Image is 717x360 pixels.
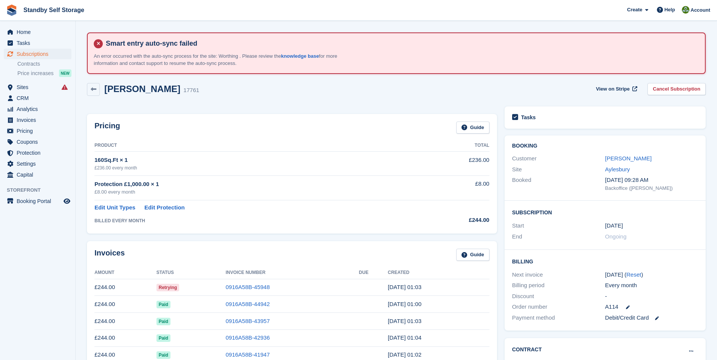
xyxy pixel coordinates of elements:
h2: Subscription [512,208,698,216]
th: Due [359,267,388,279]
a: menu [4,93,71,103]
h2: Billing [512,257,698,265]
span: Subscriptions [17,49,62,59]
div: BILLED EVERY MONTH [94,217,416,224]
a: Price increases NEW [17,69,71,77]
a: [PERSON_NAME] [605,155,652,162]
a: Standby Self Storage [20,4,87,16]
span: Capital [17,169,62,180]
a: menu [4,104,71,114]
img: Steve Hambridge [682,6,689,14]
span: Coupons [17,137,62,147]
td: £244.00 [94,329,156,346]
time: 2023-07-27 00:00:00 UTC [605,222,623,230]
span: Create [627,6,642,14]
td: £236.00 [416,152,489,175]
span: Settings [17,158,62,169]
span: Invoices [17,115,62,125]
span: Paid [156,301,170,308]
a: 0916A58B-43957 [226,318,270,324]
div: - [605,292,698,301]
h2: [PERSON_NAME] [104,84,180,94]
span: Home [17,27,62,37]
time: 2025-05-27 00:04:26 UTC [388,334,421,341]
div: Site [512,165,605,174]
div: Customer [512,154,605,163]
a: menu [4,82,71,92]
span: Account [691,6,710,14]
th: Status [156,267,226,279]
span: View on Stripe [596,85,630,93]
a: 0916A58B-41947 [226,351,270,358]
h4: Smart entry auto-sync failed [103,39,699,48]
td: £244.00 [94,313,156,330]
img: stora-icon-8386f47178a22dfd0bd8f6a31ec36ba5ce8667c1dd55bd0f319d3a0aa187defe.svg [6,5,17,16]
span: Sites [17,82,62,92]
div: [DATE] ( ) [605,271,698,279]
h2: Pricing [94,122,120,134]
span: Tasks [17,38,62,48]
div: Protection £1,000.00 × 1 [94,180,416,189]
a: Guide [456,249,489,261]
div: Start [512,222,605,230]
h2: Tasks [521,114,536,121]
a: View on Stripe [593,83,639,95]
div: Discount [512,292,605,301]
i: Smart entry sync failures have occurred [62,84,68,90]
div: £244.00 [416,216,489,225]
span: Ongoing [605,233,627,240]
a: Preview store [62,197,71,206]
div: NEW [59,69,71,77]
span: Analytics [17,104,62,114]
a: menu [4,137,71,147]
a: Aylesbury [605,166,630,172]
div: Debit/Credit Card [605,314,698,322]
span: Price increases [17,70,54,77]
td: £244.00 [94,279,156,296]
a: Contracts [17,60,71,68]
div: 160Sq.Ft × 1 [94,156,416,165]
a: knowledge base [281,53,319,59]
span: CRM [17,93,62,103]
time: 2025-07-27 00:00:25 UTC [388,301,421,307]
span: Help [664,6,675,14]
div: End [512,232,605,241]
div: Every month [605,281,698,290]
a: 0916A58B-45948 [226,284,270,290]
a: Guide [456,122,489,134]
div: Payment method [512,314,605,322]
span: Retrying [156,284,180,291]
div: Order number [512,303,605,311]
span: Paid [156,351,170,359]
div: Billing period [512,281,605,290]
th: Amount [94,267,156,279]
h2: Booking [512,143,698,149]
h2: Invoices [94,249,125,261]
div: Next invoice [512,271,605,279]
div: £8.00 every month [94,188,416,196]
span: A114 [605,303,618,311]
a: menu [4,49,71,59]
th: Invoice Number [226,267,359,279]
h2: Contract [512,346,542,354]
span: Paid [156,318,170,325]
a: menu [4,27,71,37]
time: 2025-08-27 00:03:42 UTC [388,284,421,290]
a: menu [4,196,71,206]
div: [DATE] 09:28 AM [605,176,698,185]
span: Storefront [7,186,75,194]
a: 0916A58B-42936 [226,334,270,341]
a: menu [4,158,71,169]
a: Edit Protection [144,203,185,212]
th: Total [416,140,489,152]
a: 0916A58B-44942 [226,301,270,307]
a: menu [4,115,71,125]
span: Paid [156,334,170,342]
p: An error occurred with the auto-sync process for the site: Worthing . Please review the for more ... [94,52,358,67]
span: Booking Portal [17,196,62,206]
time: 2025-06-27 00:03:14 UTC [388,318,421,324]
a: menu [4,169,71,180]
div: Booked [512,176,605,192]
th: Product [94,140,416,152]
a: Edit Unit Types [94,203,135,212]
